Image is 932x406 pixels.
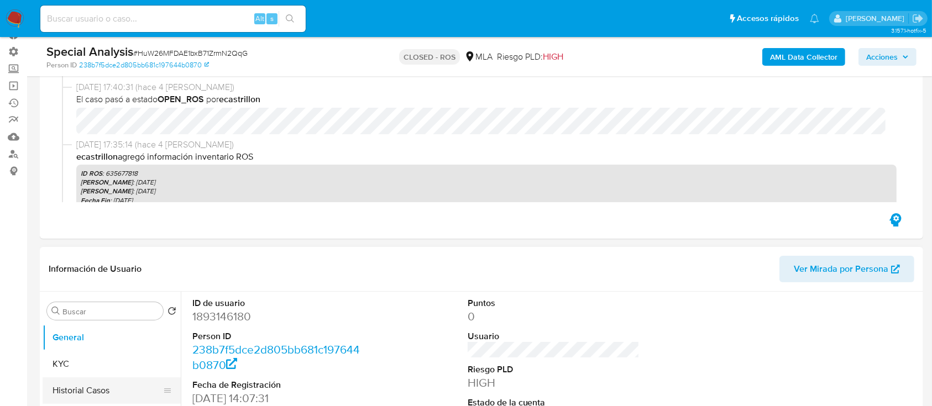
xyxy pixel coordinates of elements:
[40,12,306,26] input: Buscar usuario o caso...
[46,60,77,70] b: Person ID
[770,48,837,66] b: AML Data Collector
[794,256,888,282] span: Ver Mirada por Persona
[49,263,142,275] h1: Información de Usuario
[858,48,917,66] button: Acciones
[810,14,819,23] a: Notificaciones
[468,375,640,391] dd: HIGH
[192,341,360,373] a: 238b7f5dce2d805bb681c197644b0870
[81,196,892,205] p: : [DATE]
[51,307,60,315] button: Buscar
[192,391,365,406] dd: [DATE] 14:07:31
[81,168,102,178] b: ID ROS
[81,196,110,205] b: Fecha Fin
[279,11,301,27] button: search-icon
[846,13,908,24] p: ezequiel.castrillon@mercadolibre.com
[192,309,365,324] dd: 1893146180
[43,377,172,404] button: Historial Casos
[468,309,640,324] dd: 0
[62,307,159,317] input: Buscar
[76,81,897,93] span: [DATE] 17:40:31 (hace 4 [PERSON_NAME])
[81,178,892,187] p: : [DATE]
[46,43,133,60] b: Special Analysis
[468,363,640,376] dt: Riesgo PLD
[133,48,248,59] span: # HuW26MFDAE1bxB71ZrmN2QqG
[43,324,181,351] button: General
[158,93,204,106] b: OPEN_ROS
[219,93,260,106] b: ecastrillon
[866,48,898,66] span: Acciones
[81,187,892,196] p: : [DATE]
[81,177,133,187] b: [PERSON_NAME]
[543,50,563,63] span: HIGH
[81,169,892,178] p: : 635677818
[399,49,460,65] p: CLOSED - ROS
[255,13,264,24] span: Alt
[497,51,563,63] span: Riesgo PLD:
[43,351,181,377] button: KYC
[762,48,845,66] button: AML Data Collector
[81,186,133,196] b: [PERSON_NAME]
[468,297,640,309] dt: Puntos
[270,13,274,24] span: s
[76,93,897,106] span: El caso pasó a estado por
[79,60,209,70] a: 238b7f5dce2d805bb681c197644b0870
[891,26,926,35] span: 3.157.1-hotfix-5
[76,151,897,163] p: agregó información inventario ROS
[167,307,176,319] button: Volver al orden por defecto
[464,51,493,63] div: MLA
[192,379,365,391] dt: Fecha de Registración
[468,330,640,342] dt: Usuario
[192,330,365,342] dt: Person ID
[737,13,799,24] span: Accesos rápidos
[76,150,118,163] b: ecastrillon
[76,139,897,151] span: [DATE] 17:35:14 (hace 4 [PERSON_NAME])
[912,13,924,24] a: Salir
[779,256,914,282] button: Ver Mirada por Persona
[192,297,365,309] dt: ID de usuario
